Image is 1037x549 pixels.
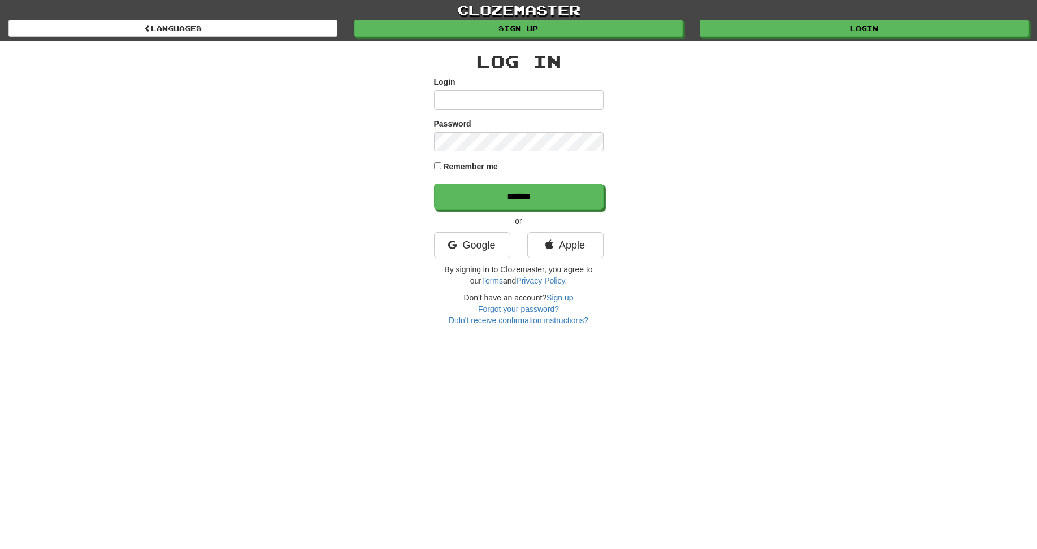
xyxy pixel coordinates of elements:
a: Google [434,232,510,258]
a: Terms [481,276,503,285]
a: Didn't receive confirmation instructions? [449,316,588,325]
label: Login [434,76,455,88]
div: Don't have an account? [434,292,604,326]
label: Remember me [443,161,498,172]
p: or [434,215,604,226]
label: Password [434,118,471,129]
a: Privacy Policy [516,276,565,285]
p: By signing in to Clozemaster, you agree to our and . [434,264,604,286]
a: Sign up [546,293,573,302]
a: Apple [527,232,604,258]
h2: Log In [434,52,604,71]
a: Forgot your password? [478,304,559,313]
a: Sign up [354,20,683,37]
a: Languages [8,20,337,37]
a: Login [700,20,1029,37]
